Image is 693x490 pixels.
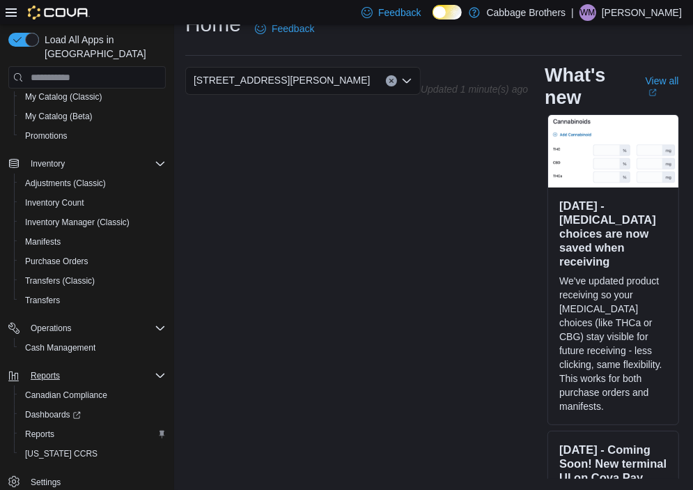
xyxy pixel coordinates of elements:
span: Inventory Count [25,197,84,208]
span: My Catalog (Classic) [25,91,102,102]
button: Manifests [14,232,171,252]
span: Dashboards [20,406,166,423]
button: Reports [25,367,65,384]
button: Promotions [14,126,171,146]
span: Inventory [31,158,65,169]
span: Manifests [20,233,166,250]
span: My Catalog (Beta) [20,108,166,125]
h2: What's new [545,64,629,109]
span: Cash Management [20,339,166,356]
span: Settings [31,477,61,488]
span: Feedback [272,22,314,36]
button: Inventory [25,155,70,172]
a: Promotions [20,128,73,144]
a: My Catalog (Beta) [20,108,98,125]
a: Canadian Compliance [20,387,113,404]
span: My Catalog (Classic) [20,89,166,105]
a: Transfers [20,292,65,309]
p: We've updated product receiving so your [MEDICAL_DATA] choices (like THCa or CBG) stay visible fo... [559,274,667,413]
button: Transfers (Classic) [14,271,171,291]
span: Inventory Manager (Classic) [20,214,166,231]
a: View allExternal link [646,75,682,98]
span: Transfers [20,292,166,309]
button: Reports [3,366,171,385]
span: Reports [25,367,166,384]
span: Inventory [25,155,166,172]
span: [US_STATE] CCRS [25,448,98,459]
span: Transfers (Classic) [20,273,166,289]
span: Reports [31,370,60,381]
span: Purchase Orders [25,256,88,267]
input: Dark Mode [433,5,462,20]
span: Purchase Orders [20,253,166,270]
a: [US_STATE] CCRS [20,445,103,462]
button: My Catalog (Classic) [14,87,171,107]
p: Updated 1 minute(s) ago [421,84,528,95]
span: Feedback [378,6,421,20]
a: Dashboards [20,406,86,423]
button: Clear input [386,75,397,86]
span: Promotions [20,128,166,144]
span: [STREET_ADDRESS][PERSON_NAME] [194,72,371,89]
a: Inventory Manager (Classic) [20,214,135,231]
span: Operations [31,323,72,334]
a: Purchase Orders [20,253,94,270]
img: Cova [28,6,90,20]
svg: External link [648,89,657,97]
a: Transfers (Classic) [20,273,100,289]
span: Manifests [25,236,61,247]
button: My Catalog (Beta) [14,107,171,126]
p: | [571,4,574,21]
span: Operations [25,320,166,337]
button: Cash Management [14,338,171,358]
span: Load All Apps in [GEOGRAPHIC_DATA] [39,33,166,61]
button: Operations [3,319,171,338]
span: Washington CCRS [20,445,166,462]
span: WM [580,4,595,21]
span: Reports [20,426,166,443]
a: Reports [20,426,60,443]
h3: [DATE] - [MEDICAL_DATA] choices are now saved when receiving [559,199,667,268]
span: Inventory Manager (Classic) [25,217,130,228]
a: Dashboards [14,405,171,424]
span: Adjustments (Classic) [20,175,166,192]
a: Feedback [249,15,320,43]
span: Inventory Count [20,194,166,211]
span: Promotions [25,130,68,141]
button: Inventory Manager (Classic) [14,213,171,232]
button: Adjustments (Classic) [14,174,171,193]
a: My Catalog (Classic) [20,89,108,105]
span: Canadian Compliance [25,390,107,401]
button: [US_STATE] CCRS [14,444,171,464]
span: My Catalog (Beta) [25,111,93,122]
div: Wade McKenzie [579,4,596,21]
a: Adjustments (Classic) [20,175,111,192]
button: Reports [14,424,171,444]
a: Cash Management [20,339,101,356]
button: Operations [25,320,77,337]
span: Cash Management [25,342,95,353]
span: Reports [25,429,54,440]
p: [PERSON_NAME] [602,4,682,21]
button: Open list of options [401,75,412,86]
span: Canadian Compliance [20,387,166,404]
span: Transfers (Classic) [25,275,95,286]
h1: Home [185,10,241,38]
a: Inventory Count [20,194,90,211]
span: Adjustments (Classic) [25,178,106,189]
button: Inventory Count [14,193,171,213]
button: Canadian Compliance [14,385,171,405]
button: Transfers [14,291,171,310]
button: Inventory [3,154,171,174]
span: Dashboards [25,409,81,420]
button: Purchase Orders [14,252,171,271]
p: Cabbage Brothers [487,4,566,21]
a: Manifests [20,233,66,250]
span: Transfers [25,295,60,306]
